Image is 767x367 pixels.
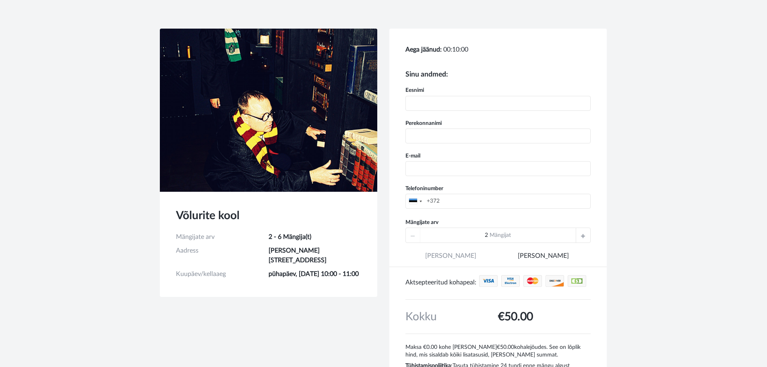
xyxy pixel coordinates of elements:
[490,232,511,238] span: Mängijat
[501,282,520,288] a: Krediit/Deebetkaardid
[405,251,496,267] span: [PERSON_NAME]
[269,230,361,244] td: 2 - 6 Mängija(t)
[176,267,269,281] td: Kuupäev/kellaaeg
[405,70,591,78] h5: Sinu andmed:
[160,29,377,192] img: Võlurite kool
[405,311,437,322] span: Kokku
[568,282,586,288] a: Sularaha
[461,46,468,53] span: 00
[405,275,479,290] div: Aktsepteeritud kohapeal:
[399,152,597,160] label: E-mail
[269,244,361,267] td: [PERSON_NAME] [STREET_ADDRESS]
[546,282,564,288] a: Krediit/Deebetkaardid
[443,46,452,53] span: 00:
[405,46,442,53] b: Aega jäänud:
[176,208,361,224] h3: Võlurite kool
[399,86,597,94] label: Eesnimi
[405,218,438,226] label: Mängijate arv
[406,194,424,208] div: Estonia (Eesti): +372
[399,185,597,193] label: Telefoninumber
[498,251,588,267] a: [PERSON_NAME]
[176,244,269,267] td: Aadress
[485,232,488,238] span: 2
[452,46,461,53] span: 10:
[399,119,597,127] label: Perekonnanimi
[479,282,498,288] a: Krediit/Deebetkaardid
[269,267,361,281] td: pühapäev, [DATE] 10:00 - 11:00
[405,340,591,359] p: Maksa €0.00 kohe [PERSON_NAME] kohalejõudes. See on lõplik hind, mis sisaldab kõiki lisatasusid, ...
[497,344,514,350] span: €50.00
[498,311,533,322] span: €50.00
[176,230,269,244] td: Mängijate arv
[523,282,542,288] a: Krediit/Deebetkaardid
